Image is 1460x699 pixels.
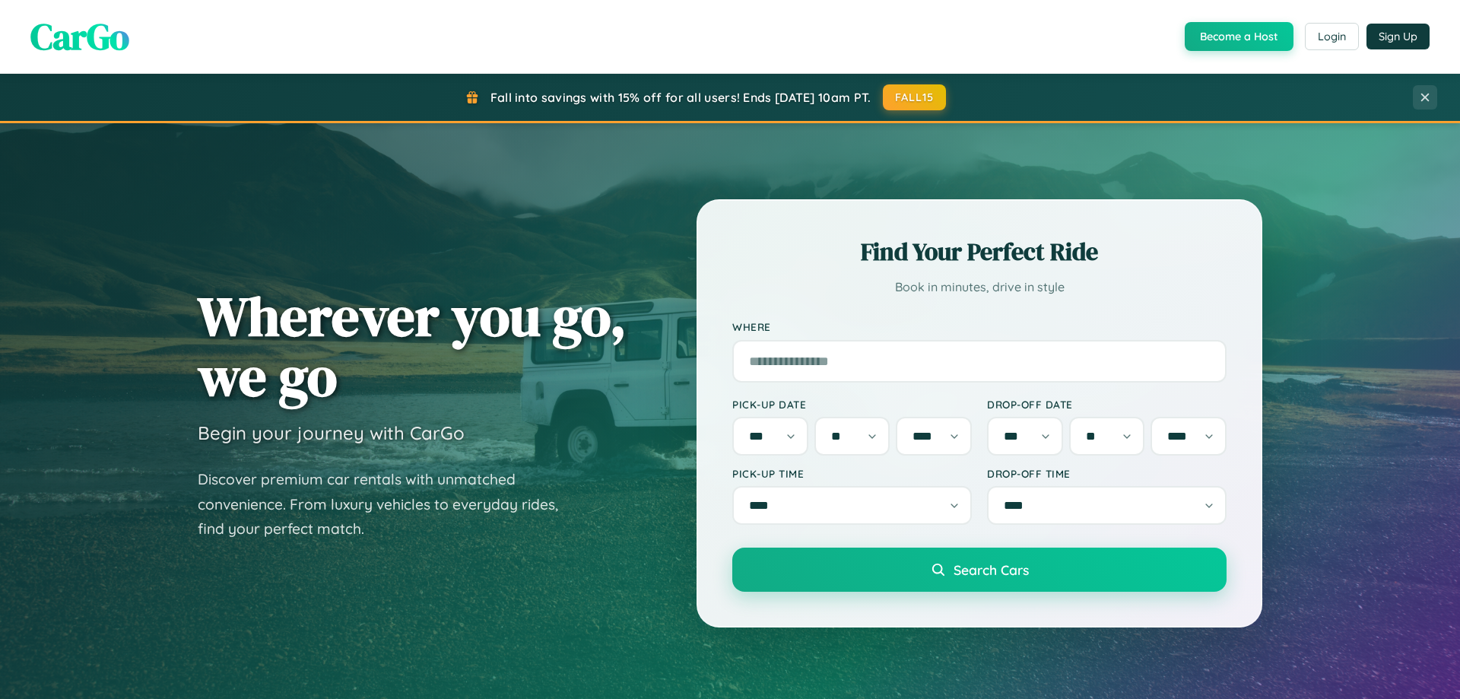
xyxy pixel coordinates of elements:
label: Pick-up Date [732,398,972,411]
span: Fall into savings with 15% off for all users! Ends [DATE] 10am PT. [490,90,871,105]
label: Pick-up Time [732,467,972,480]
h2: Find Your Perfect Ride [732,235,1227,268]
span: Search Cars [954,561,1029,578]
button: Search Cars [732,548,1227,592]
p: Book in minutes, drive in style [732,276,1227,298]
button: FALL15 [883,84,947,110]
button: Sign Up [1366,24,1430,49]
h3: Begin your journey with CarGo [198,421,465,444]
label: Where [732,321,1227,334]
h1: Wherever you go, we go [198,286,627,406]
button: Login [1305,23,1359,50]
button: Become a Host [1185,22,1293,51]
label: Drop-off Time [987,467,1227,480]
span: CarGo [30,11,129,62]
p: Discover premium car rentals with unmatched convenience. From luxury vehicles to everyday rides, ... [198,467,578,542]
label: Drop-off Date [987,398,1227,411]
